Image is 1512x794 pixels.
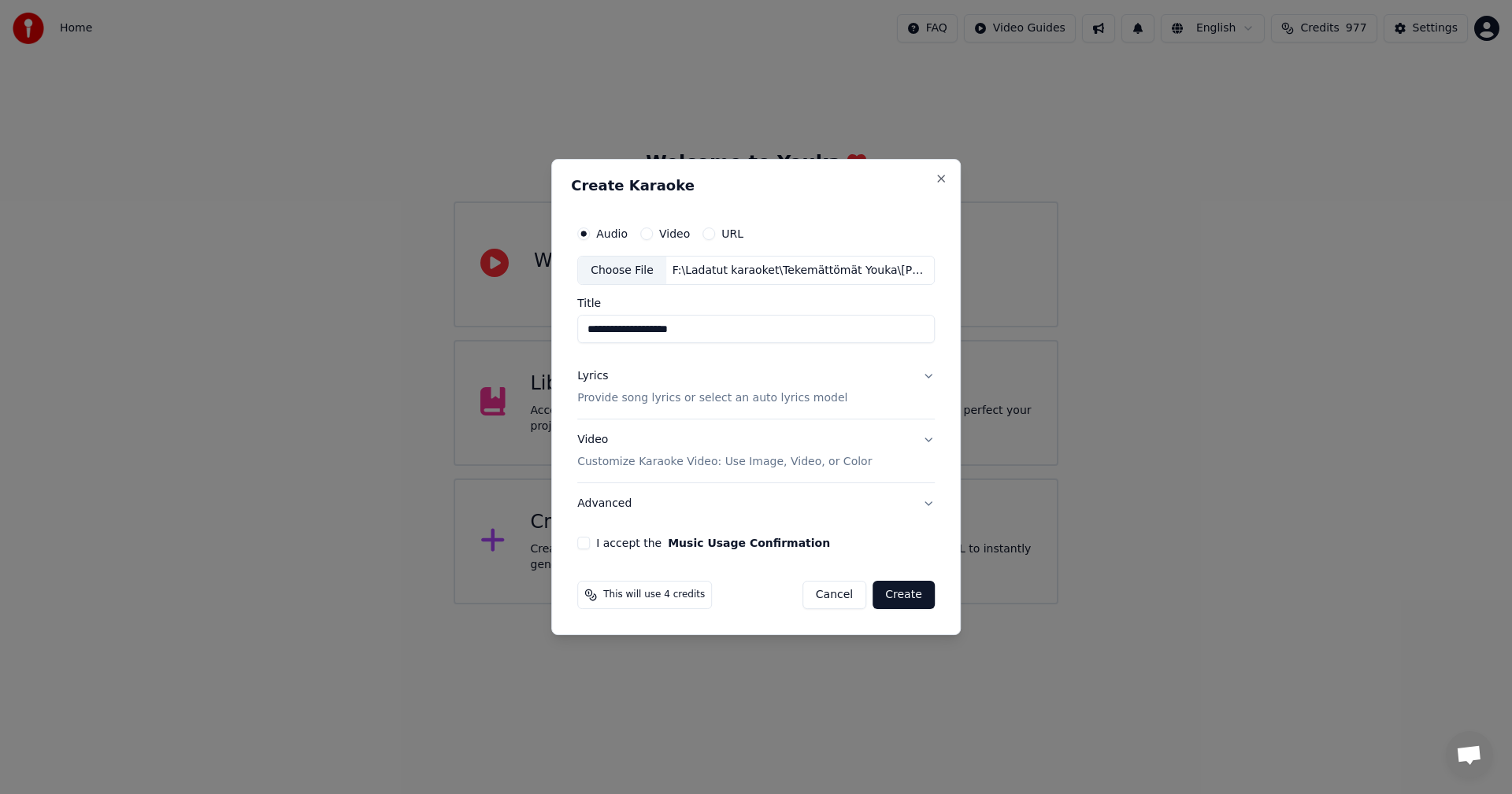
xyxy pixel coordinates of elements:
[577,298,935,309] label: Title
[873,581,935,609] button: Create
[721,228,743,239] label: URL
[577,391,847,407] p: Provide song lyrics or select an auto lyrics model
[668,537,830,548] button: I accept the
[571,179,941,193] h2: Create Karaoke
[603,589,705,601] span: This will use 4 credits
[577,433,872,471] div: Video
[666,263,934,279] div: F:\Ladatut karaoket\Tekemättömät Youka\[PERSON_NAME]\Astun aurinkolaivaan.m4a
[577,369,608,385] div: Lyrics
[578,257,666,285] div: Choose File
[577,420,935,483] button: VideoCustomize Karaoke Video: Use Image, Video, or Color
[577,356,935,419] button: LyricsProvide song lyrics or select an auto lyrics model
[577,483,935,524] button: Advanced
[577,454,872,470] p: Customize Karaoke Video: Use Image, Video, or Color
[596,228,628,239] label: Audio
[802,581,866,609] button: Cancel
[596,537,830,548] label: I accept the
[659,228,690,239] label: Video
